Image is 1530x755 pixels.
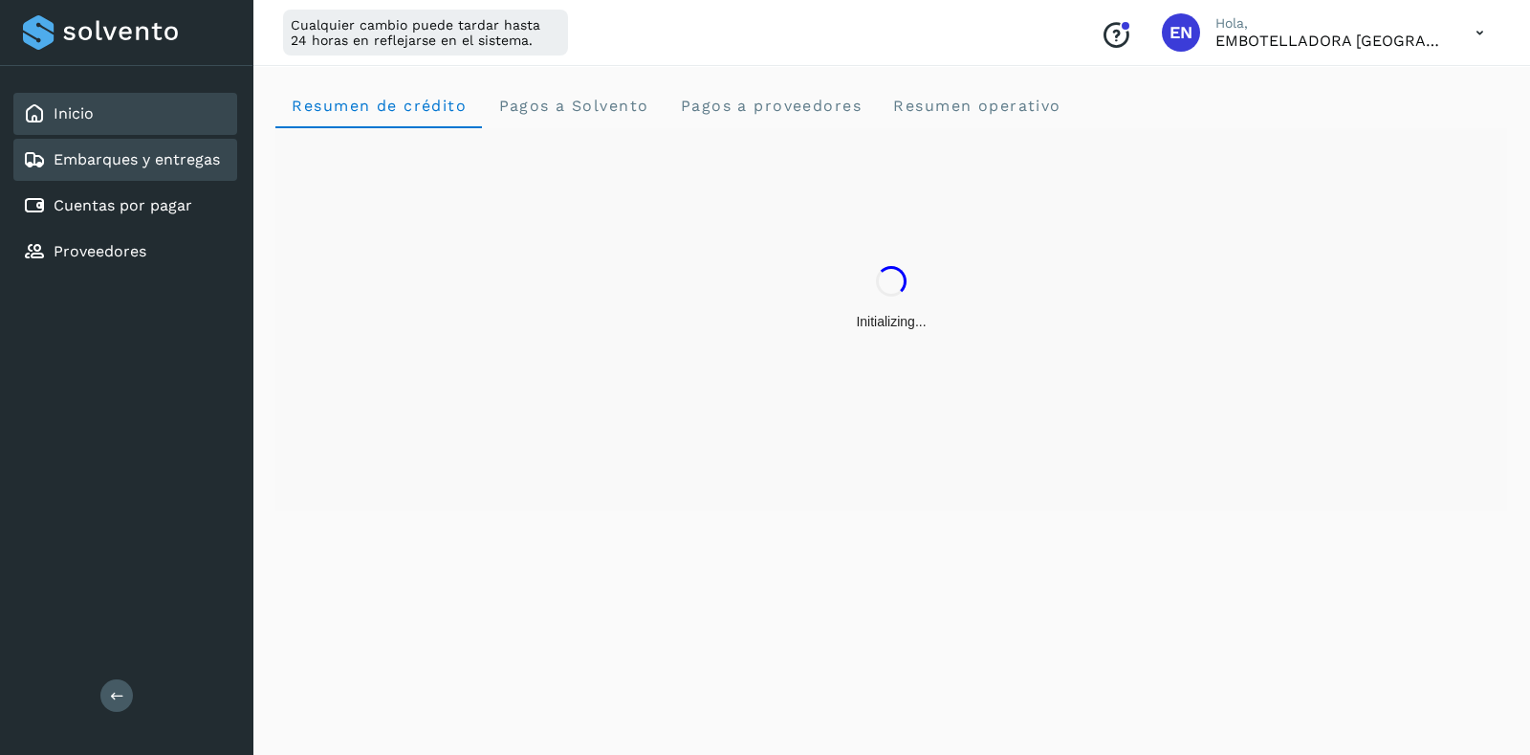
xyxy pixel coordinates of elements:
div: Inicio [13,93,237,135]
a: Embarques y entregas [54,150,220,168]
div: Proveedores [13,231,237,273]
div: Cuentas por pagar [13,185,237,227]
span: Pagos a Solvento [497,97,648,115]
div: Embarques y entregas [13,139,237,181]
span: Pagos a proveedores [679,97,862,115]
p: Hola, [1215,15,1445,32]
a: Inicio [54,104,94,122]
div: Cualquier cambio puede tardar hasta 24 horas en reflejarse en el sistema. [283,10,568,56]
span: Resumen de crédito [291,97,467,115]
a: Proveedores [54,242,146,260]
a: Cuentas por pagar [54,196,192,214]
span: Resumen operativo [892,97,1061,115]
p: EMBOTELLADORA NIAGARA DE MEXICO [1215,32,1445,50]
